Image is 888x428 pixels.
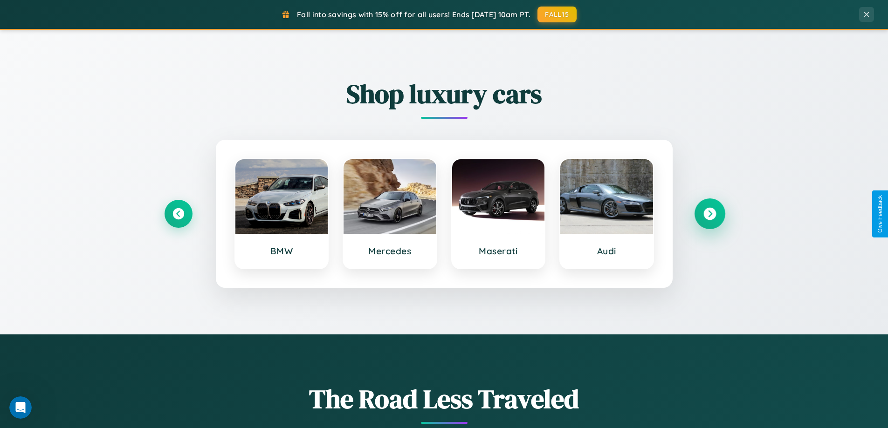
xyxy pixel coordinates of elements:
[165,381,724,417] h1: The Road Less Traveled
[353,245,427,257] h3: Mercedes
[9,396,32,419] iframe: Intercom live chat
[245,245,319,257] h3: BMW
[297,10,530,19] span: Fall into savings with 15% off for all users! Ends [DATE] 10am PT.
[537,7,577,22] button: FALL15
[877,195,883,233] div: Give Feedback
[570,245,644,257] h3: Audi
[461,245,536,257] h3: Maserati
[165,76,724,112] h2: Shop luxury cars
